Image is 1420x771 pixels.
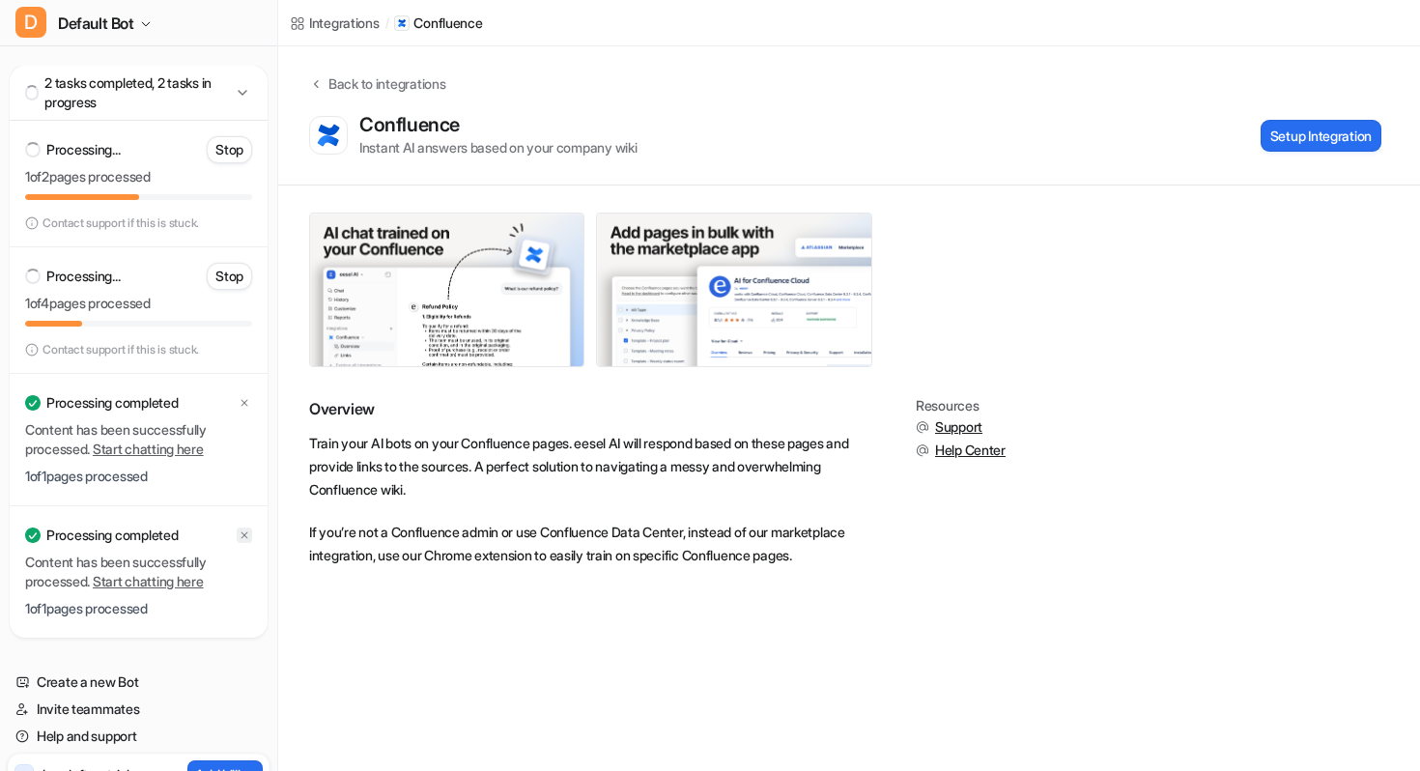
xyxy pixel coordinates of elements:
p: Content has been successfully processed. [25,420,252,459]
span: Support [935,417,982,437]
p: Processing... [46,267,120,286]
button: Stop [207,263,252,290]
a: Invite teammates [8,696,270,723]
img: confluence [315,122,342,149]
a: Start chatting here [93,573,204,589]
img: support.svg [916,420,929,434]
span: Help Center [935,441,1006,460]
img: support.svg [916,443,929,457]
img: Confluence icon [397,18,407,28]
p: Stop [215,140,243,159]
span: / [385,14,389,32]
a: Start chatting here [93,441,204,457]
button: Support [916,417,1006,437]
a: Chat [8,58,270,85]
p: If you’re not a Confluence admin or use Confluence Data Center, instead of our marketplace integr... [309,521,869,567]
div: Resources [916,398,1006,414]
p: Content has been successfully processed. [25,553,252,591]
button: Stop [207,136,252,163]
p: 1 of 4 pages processed [25,294,252,313]
a: Help and support [8,723,270,750]
h2: Overview [309,398,869,420]
button: Setup Integration [1261,120,1381,152]
p: 1 of 1 pages processed [25,599,252,618]
p: Contact support if this is stuck. [43,342,199,357]
p: 1 of 1 pages processed [25,467,252,486]
p: 2 tasks completed, 2 tasks in progress [44,73,233,112]
button: Back to integrations [309,73,445,113]
div: Back to integrations [323,73,445,94]
p: Processing... [46,140,120,159]
button: Help Center [916,441,1006,460]
a: Create a new Bot [8,669,270,696]
div: Integrations [309,13,380,33]
span: Default Bot [58,10,134,37]
div: Confluence [359,113,468,136]
span: D [15,7,46,38]
div: Instant AI answers based on your company wiki [359,137,637,157]
p: 1 of 2 pages processed [25,167,252,186]
a: Integrations [290,13,380,33]
a: Confluence iconConfluence [394,14,482,33]
p: Processing completed [46,526,178,545]
p: Processing completed [46,393,178,413]
p: Train your AI bots on your Confluence pages. eesel AI will respond based on these pages and provi... [309,432,869,501]
p: Confluence [413,14,482,33]
p: Stop [215,267,243,286]
p: Contact support if this is stuck. [43,215,199,231]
